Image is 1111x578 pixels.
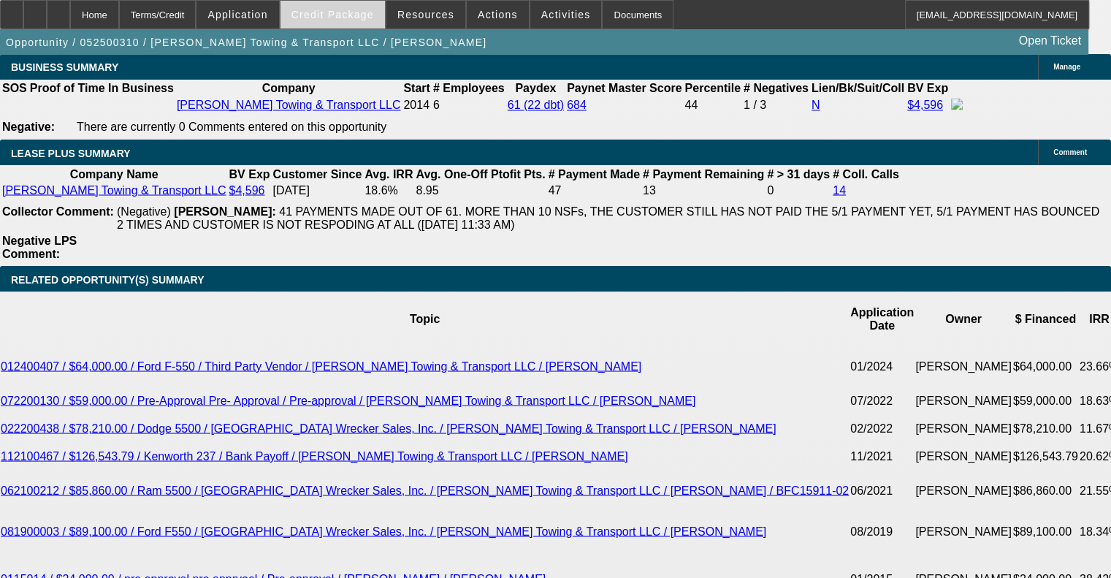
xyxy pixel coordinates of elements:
[11,273,204,285] span: RELATED OPPORTUNITY(S) SUMMARY
[541,9,591,20] span: Activities
[850,470,915,511] td: 06/2021
[907,82,948,94] b: BV Exp
[1,422,776,434] a: 022200438 / $78,210.00 / Dodge 5500 / [GEOGRAPHIC_DATA] Wrecker Sales, Inc. / [PERSON_NAME] Towin...
[1012,346,1079,387] td: $64,000.00
[915,292,1012,346] th: Owner
[567,99,587,111] a: 684
[229,183,265,196] a: $4,596
[915,442,1012,470] td: [PERSON_NAME]
[1013,28,1087,53] a: Open Ticket
[29,81,175,96] th: Proof of Time In Business
[1053,63,1080,71] span: Manage
[2,183,226,196] a: [PERSON_NAME] Towing & Transport LLC
[11,147,131,159] span: LEASE PLUS SUMMARY
[744,82,809,94] b: # Negatives
[508,99,564,111] a: 61 (22 dbt)
[1012,387,1079,414] td: $59,000.00
[117,205,1099,230] span: 41 PAYMENTS MADE OUT OF 61. MORE THAN 10 NSFs, THE CUSTOMER STILL HAS NOT PAID THE 5/1 PAYMENT YE...
[643,167,764,180] b: # Payment Remaining
[70,167,159,180] b: Company Name
[1053,148,1087,156] span: Comment
[1012,470,1079,511] td: $86,860.00
[117,205,171,217] span: (Negative)
[915,470,1012,511] td: [PERSON_NAME]
[684,82,740,94] b: Percentile
[478,9,518,20] span: Actions
[174,205,276,217] b: [PERSON_NAME]:
[229,167,270,180] b: BV Exp
[530,1,602,28] button: Activities
[77,121,386,133] span: There are currently 0 Comments entered on this opportunity
[280,1,385,28] button: Credit Package
[467,1,529,28] button: Actions
[433,82,505,94] b: # Employees
[915,511,1012,552] td: [PERSON_NAME]
[549,167,640,180] b: # Payment Made
[833,183,846,196] a: 14
[1,449,628,462] a: 112100467 / $126,543.79 / Kenworth 237 / Bank Payoff / [PERSON_NAME] Towing & Transport LLC / [PE...
[850,346,915,387] td: 01/2024
[850,511,915,552] td: 08/2019
[364,167,413,180] b: Avg. IRR
[262,82,316,94] b: Company
[515,82,556,94] b: Paydex
[196,1,278,28] button: Application
[767,167,830,180] b: # > 31 days
[567,82,682,94] b: Paynet Master Score
[951,98,963,110] img: facebook-icon.png
[397,9,454,20] span: Resources
[850,442,915,470] td: 11/2021
[2,234,77,259] b: Negative LPS Comment:
[1,360,641,372] a: 012400407 / $64,000.00 / Ford F-550 / Third Party Vendor / [PERSON_NAME] Towing & Transport LLC /...
[684,99,740,112] div: 44
[1012,442,1079,470] td: $126,543.79
[415,183,546,197] td: 8.95
[402,97,430,113] td: 2014
[1012,511,1079,552] td: $89,100.00
[177,99,401,111] a: [PERSON_NAME] Towing & Transport LLC
[1,394,695,406] a: 072200130 / $59,000.00 / Pre-Approval Pre- Approval / Pre-approval / [PERSON_NAME] Towing & Trans...
[850,414,915,442] td: 02/2022
[272,183,363,197] td: [DATE]
[548,183,641,197] td: 47
[744,99,809,112] div: 1 / 3
[915,414,1012,442] td: [PERSON_NAME]
[850,292,915,346] th: Application Date
[11,61,118,73] span: BUSINESS SUMMARY
[915,346,1012,387] td: [PERSON_NAME]
[1,81,28,96] th: SOS
[1,525,766,537] a: 081900003 / $89,100.00 / Ford F550 / [GEOGRAPHIC_DATA] Wrecker Sales, Inc. / [PERSON_NAME] Towing...
[2,205,114,217] b: Collector Comment:
[1012,414,1079,442] td: $78,210.00
[812,99,820,111] a: N
[1,484,849,496] a: 062100212 / $85,860.00 / Ram 5500 / [GEOGRAPHIC_DATA] Wrecker Sales, Inc. / [PERSON_NAME] Towing ...
[1012,292,1079,346] th: $ Financed
[403,82,429,94] b: Start
[291,9,374,20] span: Credit Package
[364,183,413,197] td: 18.6%
[642,183,765,197] td: 13
[6,37,486,48] span: Opportunity / 052500310 / [PERSON_NAME] Towing & Transport LLC / [PERSON_NAME]
[416,167,545,180] b: Avg. One-Off Ptofit Pts.
[907,99,943,111] a: $4,596
[433,99,440,111] span: 6
[2,121,55,133] b: Negative:
[812,82,904,94] b: Lien/Bk/Suit/Coll
[833,167,899,180] b: # Coll. Calls
[207,9,267,20] span: Application
[850,387,915,414] td: 07/2022
[273,167,362,180] b: Customer Since
[386,1,465,28] button: Resources
[766,183,831,197] td: 0
[915,387,1012,414] td: [PERSON_NAME]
